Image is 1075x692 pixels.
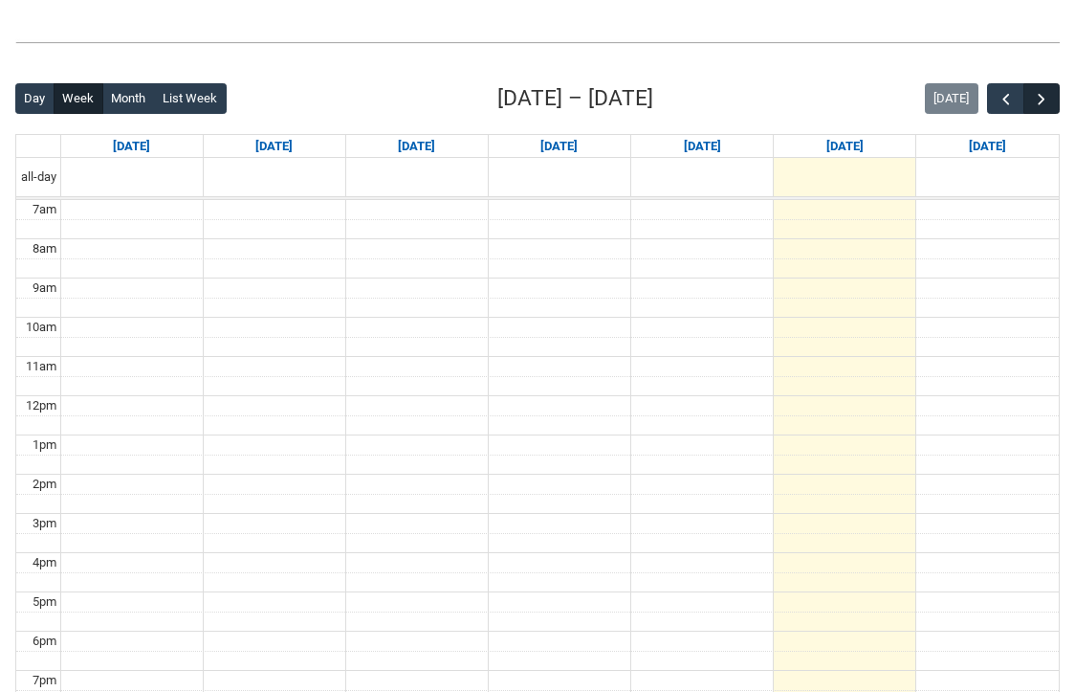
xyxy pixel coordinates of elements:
[394,135,439,158] a: Go to September 9, 2025
[22,357,60,376] div: 11am
[29,279,60,298] div: 9am
[29,239,60,258] div: 8am
[680,135,725,158] a: Go to September 11, 2025
[29,592,60,612] div: 5pm
[29,200,60,219] div: 7am
[154,83,227,114] button: List Week
[22,396,60,415] div: 12pm
[54,83,103,114] button: Week
[102,83,155,114] button: Month
[29,632,60,651] div: 6pm
[22,318,60,337] div: 10am
[15,33,1060,52] img: REDU_GREY_LINE
[823,135,867,158] a: Go to September 12, 2025
[537,135,581,158] a: Go to September 10, 2025
[109,135,154,158] a: Go to September 7, 2025
[29,514,60,533] div: 3pm
[1023,83,1060,115] button: Next Week
[965,135,1010,158] a: Go to September 13, 2025
[252,135,296,158] a: Go to September 8, 2025
[29,435,60,455] div: 1pm
[17,167,60,187] span: all-day
[987,83,1023,115] button: Previous Week
[15,83,55,114] button: Day
[925,83,978,114] button: [DATE]
[29,671,60,690] div: 7pm
[29,553,60,572] div: 4pm
[497,82,653,115] h2: [DATE] – [DATE]
[29,475,60,494] div: 2pm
